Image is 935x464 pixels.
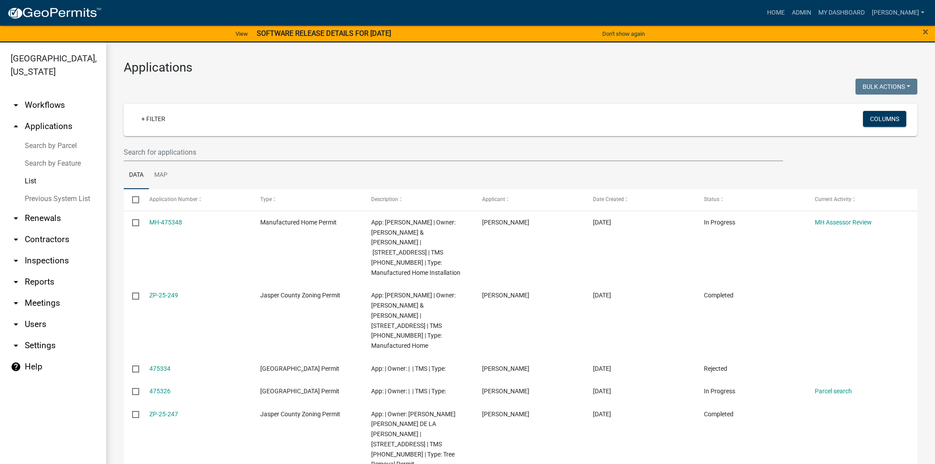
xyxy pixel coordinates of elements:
[149,388,171,395] a: 475326
[124,161,149,190] a: Data
[11,255,21,266] i: arrow_drop_down
[704,388,735,395] span: In Progress
[11,298,21,308] i: arrow_drop_down
[482,196,505,202] span: Applicant
[593,411,611,418] span: 09/08/2025
[764,4,788,21] a: Home
[11,340,21,351] i: arrow_drop_down
[704,411,734,418] span: Completed
[124,143,783,161] input: Search for applications
[482,411,529,418] span: maria mendoza
[815,196,851,202] span: Current Activity
[11,319,21,330] i: arrow_drop_down
[868,4,928,21] a: [PERSON_NAME]
[371,219,460,276] span: App: Raul Huerta | Owner: LYNCH BOBBY G & LINDA G | 6877 bees creek rd | TMS 085-00-01-023 | Type...
[923,27,928,37] button: Close
[593,388,611,395] span: 09/08/2025
[371,292,456,349] span: App: Nallely Gomez | Owner: LYNCH BOBBY G & LINDA G | 6877 bees creek rd | TMS 085-00-01-023 | Ty...
[482,219,529,226] span: Raul Huerta
[371,365,446,372] span: App: | Owner: | | TMS | Type:
[124,60,917,75] h3: Applications
[482,388,529,395] span: Placido
[371,388,446,395] span: App: | Owner: | | TMS | Type:
[149,411,178,418] a: ZP-25-247
[923,26,928,38] span: ×
[11,121,21,132] i: arrow_drop_up
[863,111,906,127] button: Columns
[149,196,198,202] span: Application Number
[149,365,171,372] a: 475334
[11,361,21,372] i: help
[134,111,172,127] a: + Filter
[11,234,21,245] i: arrow_drop_down
[806,189,917,210] datatable-header-cell: Current Activity
[585,189,696,210] datatable-header-cell: Date Created
[149,219,182,226] a: MH-475348
[371,196,398,202] span: Description
[704,365,727,372] span: Rejected
[149,161,173,190] a: Map
[704,219,735,226] span: In Progress
[482,365,529,372] span: Nathan Robert
[11,277,21,287] i: arrow_drop_down
[815,4,868,21] a: My Dashboard
[141,189,251,210] datatable-header-cell: Application Number
[260,388,339,395] span: Jasper County Building Permit
[11,213,21,224] i: arrow_drop_down
[855,79,917,95] button: Bulk Actions
[788,4,815,21] a: Admin
[257,29,391,38] strong: SOFTWARE RELEASE DETAILS FOR [DATE]
[124,189,141,210] datatable-header-cell: Select
[474,189,585,210] datatable-header-cell: Applicant
[704,292,734,299] span: Completed
[593,219,611,226] span: 09/08/2025
[11,100,21,110] i: arrow_drop_down
[232,27,251,41] a: View
[363,189,474,210] datatable-header-cell: Description
[251,189,362,210] datatable-header-cell: Type
[593,292,611,299] span: 09/08/2025
[260,292,340,299] span: Jasper County Zoning Permit
[593,196,624,202] span: Date Created
[260,219,337,226] span: Manufactured Home Permit
[696,189,806,210] datatable-header-cell: Status
[815,388,852,395] a: Parcel search
[593,365,611,372] span: 09/08/2025
[260,196,272,202] span: Type
[815,219,872,226] a: MH Assessor Review
[704,196,719,202] span: Status
[260,411,340,418] span: Jasper County Zoning Permit
[482,292,529,299] span: Raul Huerta
[260,365,339,372] span: Jasper County Building Permit
[599,27,648,41] button: Don't show again
[149,292,178,299] a: ZP-25-249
